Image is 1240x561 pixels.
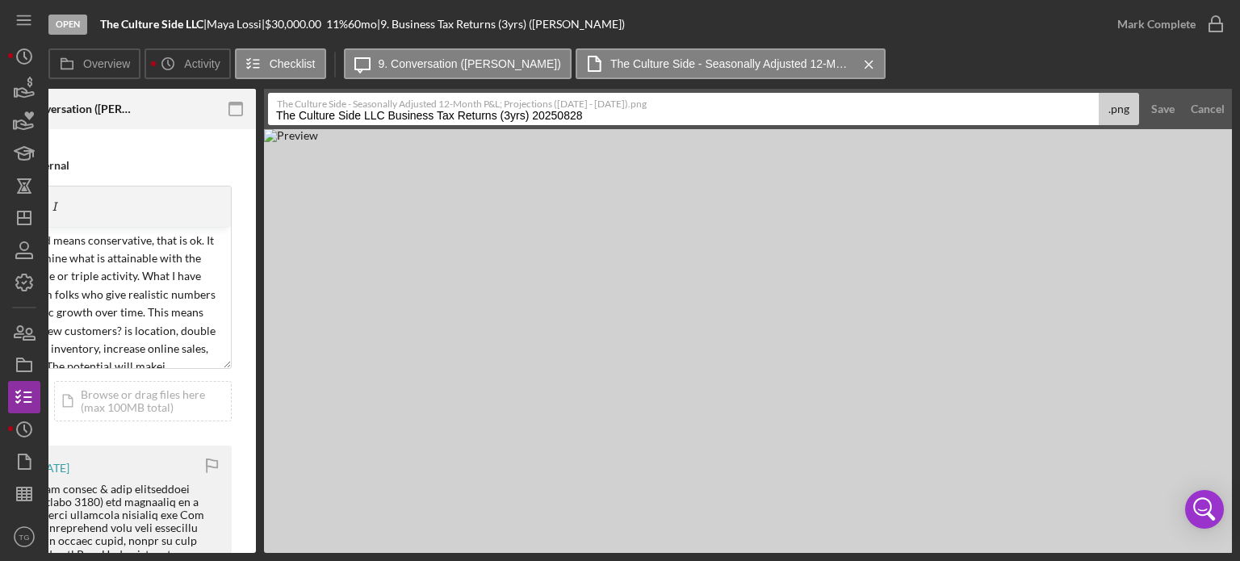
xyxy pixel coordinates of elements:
[8,521,40,553] button: TG
[34,462,69,475] time: 2025-08-28 02:15
[100,18,207,31] div: |
[48,48,140,79] button: Overview
[1185,490,1224,529] div: Open Intercom Messenger
[207,18,265,31] div: Maya Lossi |
[377,18,625,31] div: | 9. Business Tax Returns (3yrs) ([PERSON_NAME])
[348,18,377,31] div: 60 mo
[277,94,1100,110] label: The Culture Side - Seasonally Adjusted 12-Month P&L; Projections ([DATE] - [DATE]).png
[379,57,561,70] label: 9. Conversation ([PERSON_NAME])
[83,57,130,70] label: Overview
[19,533,29,542] text: TG
[1101,8,1232,40] button: Mark Complete
[22,153,77,178] button: Internal
[576,48,886,79] button: The Culture Side - Seasonally Adjusted 12-Month P&L; Projections ([DATE] - [DATE]).png
[184,57,220,70] label: Activity
[265,18,326,31] div: $30,000.00
[235,48,326,79] button: Checklist
[100,17,203,31] b: The Culture Side LLC
[30,153,69,178] div: Internal
[264,129,1233,553] img: Preview
[1117,8,1196,40] div: Mark Complete
[14,103,135,115] div: 9. Conversation ([PERSON_NAME])
[344,48,572,79] button: 9. Conversation ([PERSON_NAME])
[48,15,87,35] div: Open
[145,48,230,79] button: Activity
[610,57,852,70] label: The Culture Side - Seasonally Adjusted 12-Month P&L; Projections ([DATE] - [DATE]).png
[326,18,348,31] div: 11 %
[270,57,316,70] label: Checklist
